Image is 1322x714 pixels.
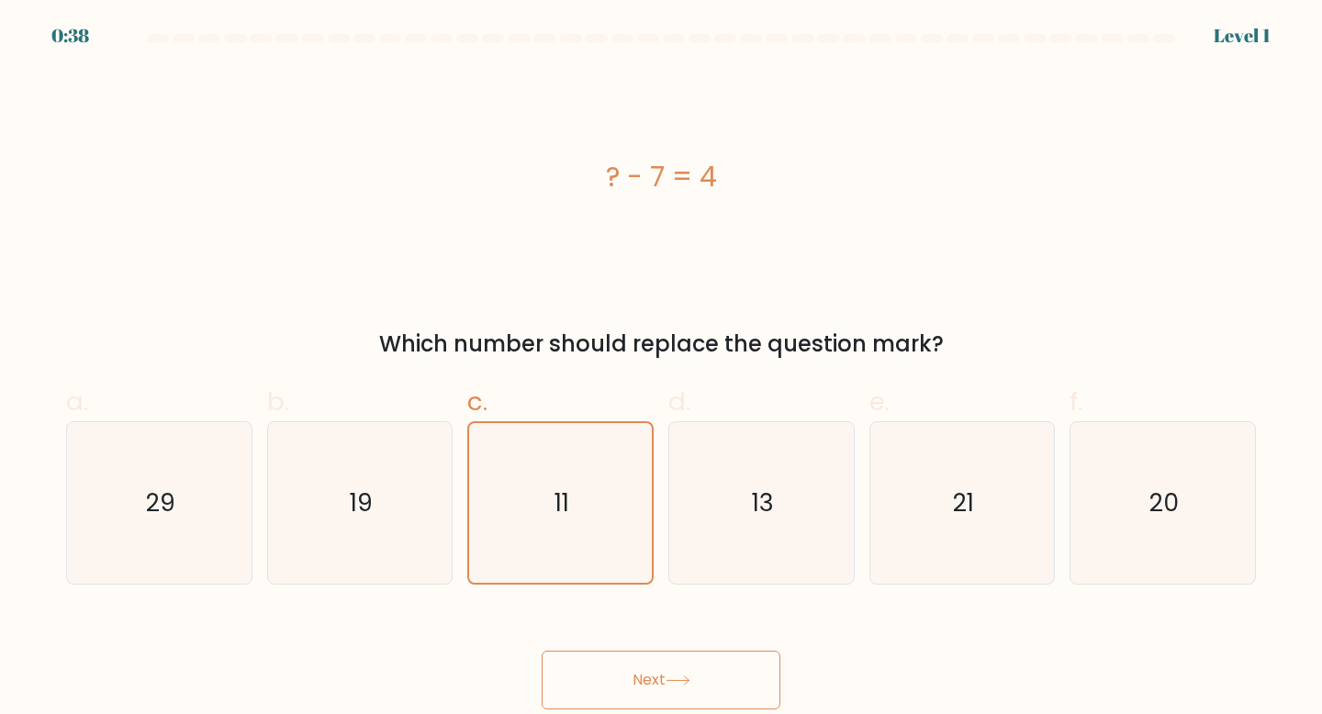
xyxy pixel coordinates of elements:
[1149,485,1179,519] text: 20
[869,384,890,419] span: e.
[555,486,569,519] text: 11
[467,384,487,419] span: c.
[1070,384,1082,419] span: f.
[350,485,373,519] text: 19
[146,485,175,519] text: 29
[267,384,289,419] span: b.
[1214,22,1271,50] div: Level 1
[668,384,690,419] span: d.
[66,384,88,419] span: a.
[51,22,89,50] div: 0:38
[542,651,780,709] button: Next
[752,485,774,519] text: 13
[66,156,1256,197] div: ? - 7 = 4
[953,485,974,519] text: 21
[77,328,1245,361] div: Which number should replace the question mark?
